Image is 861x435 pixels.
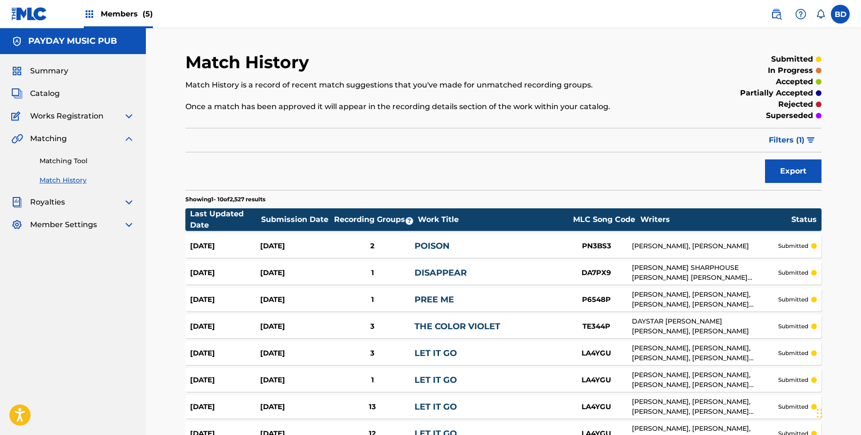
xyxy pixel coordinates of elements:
[561,268,632,278] div: DA7PX9
[143,9,153,18] span: (5)
[11,88,23,99] img: Catalog
[795,8,806,20] img: help
[415,375,457,385] a: LET IT GO
[791,5,810,24] div: Help
[185,101,675,112] p: Once a match has been approved it will appear in the recording details section of the work within...
[632,397,778,417] div: [PERSON_NAME], [PERSON_NAME], [PERSON_NAME], [PERSON_NAME] [PERSON_NAME]
[260,321,330,332] div: [DATE]
[190,208,261,231] div: Last Updated Date
[190,268,260,278] div: [DATE]
[778,322,808,331] p: submitted
[260,375,330,386] div: [DATE]
[766,110,813,121] p: superseded
[791,214,817,225] div: Status
[30,65,68,77] span: Summary
[778,376,808,384] p: submitted
[11,65,23,77] img: Summary
[768,65,813,76] p: in progress
[767,5,786,24] a: Public Search
[190,375,260,386] div: [DATE]
[561,402,632,412] div: LA4YGU
[632,290,778,309] div: [PERSON_NAME], [PERSON_NAME], [PERSON_NAME], [PERSON_NAME] [PERSON_NAME], [PERSON_NAME]
[561,241,632,252] div: PN3BS3
[30,111,104,122] span: Works Registration
[778,242,808,250] p: submitted
[740,87,813,99] p: partially accepted
[632,370,778,390] div: [PERSON_NAME], [PERSON_NAME], [PERSON_NAME], [PERSON_NAME] [PERSON_NAME]
[260,241,330,252] div: [DATE]
[330,268,415,278] div: 1
[569,214,639,225] div: MLC Song Code
[831,5,850,24] div: User Menu
[640,214,791,225] div: Writers
[11,7,48,21] img: MLC Logo
[561,375,632,386] div: LA4YGU
[771,8,782,20] img: search
[330,348,415,359] div: 3
[11,65,68,77] a: SummarySummary
[778,295,808,304] p: submitted
[561,321,632,332] div: TE344P
[561,294,632,305] div: P6548P
[11,133,23,144] img: Matching
[260,402,330,412] div: [DATE]
[123,111,135,122] img: expand
[415,402,457,412] a: LET IT GO
[185,52,314,73] h2: Match History
[185,79,675,91] p: Match History is a record of recent match suggestions that you've made for unmatched recording gr...
[778,269,808,277] p: submitted
[40,175,135,185] a: Match History
[415,321,500,332] a: THE COLOR VIOLET
[330,402,415,412] div: 13
[330,375,415,386] div: 1
[260,294,330,305] div: [DATE]
[778,349,808,357] p: submitted
[330,294,415,305] div: 1
[30,133,67,144] span: Matching
[778,403,808,411] p: submitted
[817,399,822,427] div: Drag
[763,128,821,152] button: Filters (1)
[561,348,632,359] div: LA4YGU
[632,263,778,283] div: [PERSON_NAME] SHARPHOUSE [PERSON_NAME] [PERSON_NAME] [PERSON_NAME]
[406,217,413,225] span: ?
[123,133,135,144] img: expand
[11,111,24,122] img: Works Registration
[816,9,825,19] div: Notifications
[101,8,153,19] span: Members
[11,36,23,47] img: Accounts
[771,54,813,65] p: submitted
[30,88,60,99] span: Catalog
[11,88,60,99] a: CatalogCatalog
[123,197,135,208] img: expand
[632,241,778,251] div: [PERSON_NAME], [PERSON_NAME]
[632,316,778,336] div: DAYSTAR [PERSON_NAME] [PERSON_NAME], [PERSON_NAME]
[190,348,260,359] div: [DATE]
[11,219,23,230] img: Member Settings
[40,156,135,166] a: Matching Tool
[765,159,821,183] button: Export
[190,294,260,305] div: [DATE]
[769,134,805,146] span: Filters ( 1 )
[30,197,65,208] span: Royalties
[190,241,260,252] div: [DATE]
[260,348,330,359] div: [DATE]
[28,36,117,47] h5: PAYDAY MUSIC PUB
[835,287,861,363] iframe: Resource Center
[415,241,450,251] a: POISON
[814,390,861,435] iframe: Chat Widget
[778,99,813,110] p: rejected
[11,197,23,208] img: Royalties
[261,214,332,225] div: Submission Date
[84,8,95,20] img: Top Rightsholders
[415,268,467,278] a: DISAPPEAR
[260,268,330,278] div: [DATE]
[333,214,417,225] div: Recording Groups
[185,195,265,204] p: Showing 1 - 10 of 2,527 results
[330,241,415,252] div: 2
[415,294,454,305] a: PREE ME
[776,76,813,87] p: accepted
[30,219,97,230] span: Member Settings
[807,137,815,143] img: filter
